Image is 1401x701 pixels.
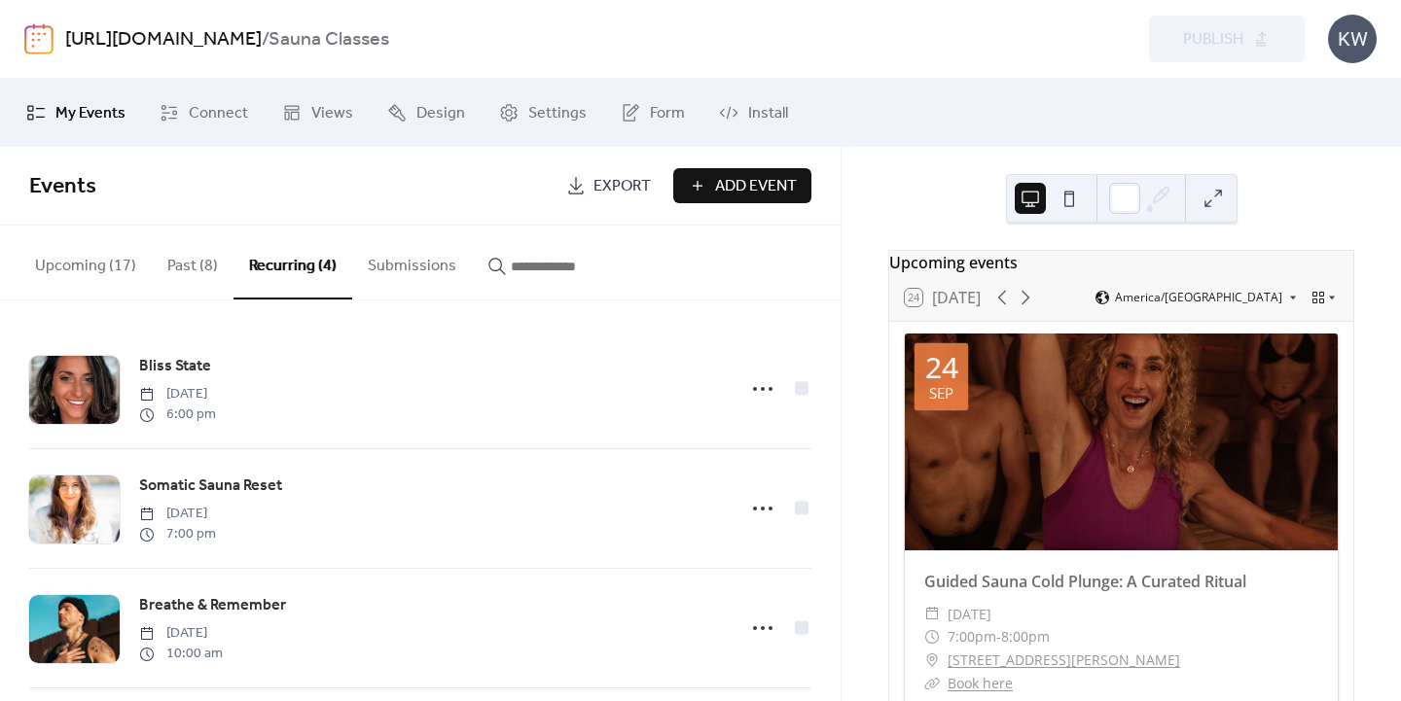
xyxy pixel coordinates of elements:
[139,644,223,664] span: 10:00 am
[1115,292,1282,303] span: America/[GEOGRAPHIC_DATA]
[139,354,211,379] a: Bliss State
[139,593,286,618] a: Breathe & Remember
[924,672,940,695] div: ​
[29,165,96,208] span: Events
[139,384,216,404] span: [DATE]
[65,21,262,58] a: [URL][DOMAIN_NAME]
[948,648,1180,672] a: [STREET_ADDRESS][PERSON_NAME]
[139,473,282,499] a: Somatic Sauna Reset
[948,674,1013,692] a: Book here
[593,175,651,198] span: Export
[715,175,797,198] span: Add Event
[24,23,54,54] img: logo
[139,474,282,498] span: Somatic Sauna Reset
[311,102,353,125] span: Views
[373,87,480,139] a: Design
[1328,15,1377,63] div: KW
[19,226,152,298] button: Upcoming (17)
[924,648,940,672] div: ​
[139,504,216,524] span: [DATE]
[139,404,216,425] span: 6:00 pm
[139,355,211,378] span: Bliss State
[889,251,1353,274] div: Upcoming events
[552,168,665,203] a: Export
[924,571,1246,592] a: Guided Sauna Cold Plunge: A Curated Ritual
[996,625,1001,648] span: -
[416,102,465,125] span: Design
[606,87,700,139] a: Form
[925,353,958,382] div: 24
[55,102,126,125] span: My Events
[528,102,587,125] span: Settings
[650,102,685,125] span: Form
[352,226,472,298] button: Submissions
[139,623,223,644] span: [DATE]
[189,102,248,125] span: Connect
[152,226,233,298] button: Past (8)
[748,102,788,125] span: Install
[485,87,601,139] a: Settings
[924,603,940,626] div: ​
[948,625,996,648] span: 7:00pm
[12,87,140,139] a: My Events
[268,87,368,139] a: Views
[233,226,352,299] button: Recurring (4)
[145,87,263,139] a: Connect
[262,21,269,58] b: /
[1001,625,1050,648] span: 8:00pm
[948,603,991,626] span: [DATE]
[673,168,811,203] button: Add Event
[269,21,389,58] b: Sauna Classes
[924,625,940,648] div: ​
[139,524,216,544] span: 7:00 pm
[704,87,803,139] a: Install
[139,594,286,617] span: Breathe & Remember
[929,386,953,401] div: Sep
